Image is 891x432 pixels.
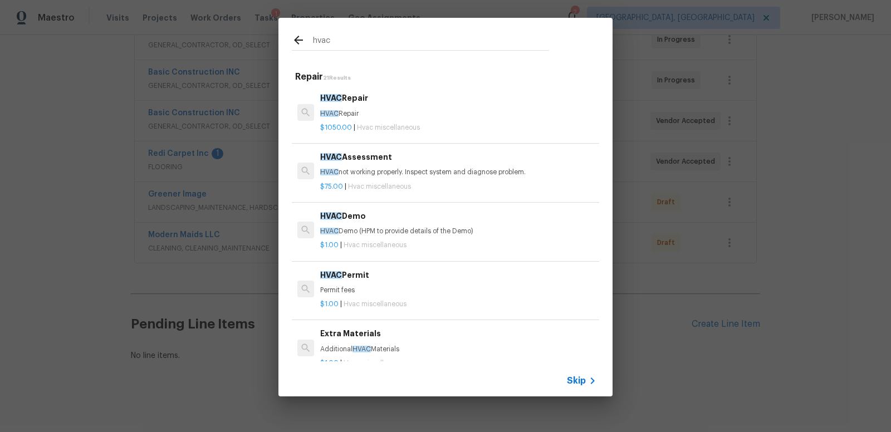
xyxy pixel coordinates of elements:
h6: Permit [320,269,596,281]
span: Hvac miscellaneous [357,124,420,131]
input: Search issues or repairs [313,33,549,50]
span: Skip [567,375,586,386]
p: Permit fees [320,286,596,295]
span: HVAC [320,169,339,175]
h6: Repair [320,92,596,104]
span: $1050.00 [320,124,352,131]
h6: Demo [320,210,596,222]
span: Hvac miscellaneous [344,242,407,248]
span: $75.00 [320,183,343,190]
p: Demo (HPM to provide details of the Demo) [320,227,596,236]
span: HVAC [320,271,342,279]
span: Hvac miscellaneous [348,183,411,190]
span: HVAC [353,346,371,352]
span: HVAC [320,228,339,234]
p: Additional Materials [320,345,596,354]
span: HVAC [320,212,342,220]
span: HVAC [320,94,342,102]
p: | [320,182,596,192]
p: | [320,123,596,132]
span: Hvac miscellaneous [344,301,407,307]
p: not working properly. Inspect system and diagnose problem. [320,168,596,177]
h5: Repair [295,71,599,83]
span: $1.00 [320,301,339,307]
span: $1.00 [320,360,339,366]
span: 21 Results [323,75,351,81]
p: | [320,300,596,309]
span: $1.00 [320,242,339,248]
span: HVAC [320,153,342,161]
span: Hvac miscellaneous [344,360,407,366]
p: Repair [320,109,596,119]
p: | [320,240,596,250]
span: HVAC [320,110,339,117]
h6: Assessment [320,151,596,163]
h6: Extra Materials [320,327,596,340]
p: | [320,359,596,368]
